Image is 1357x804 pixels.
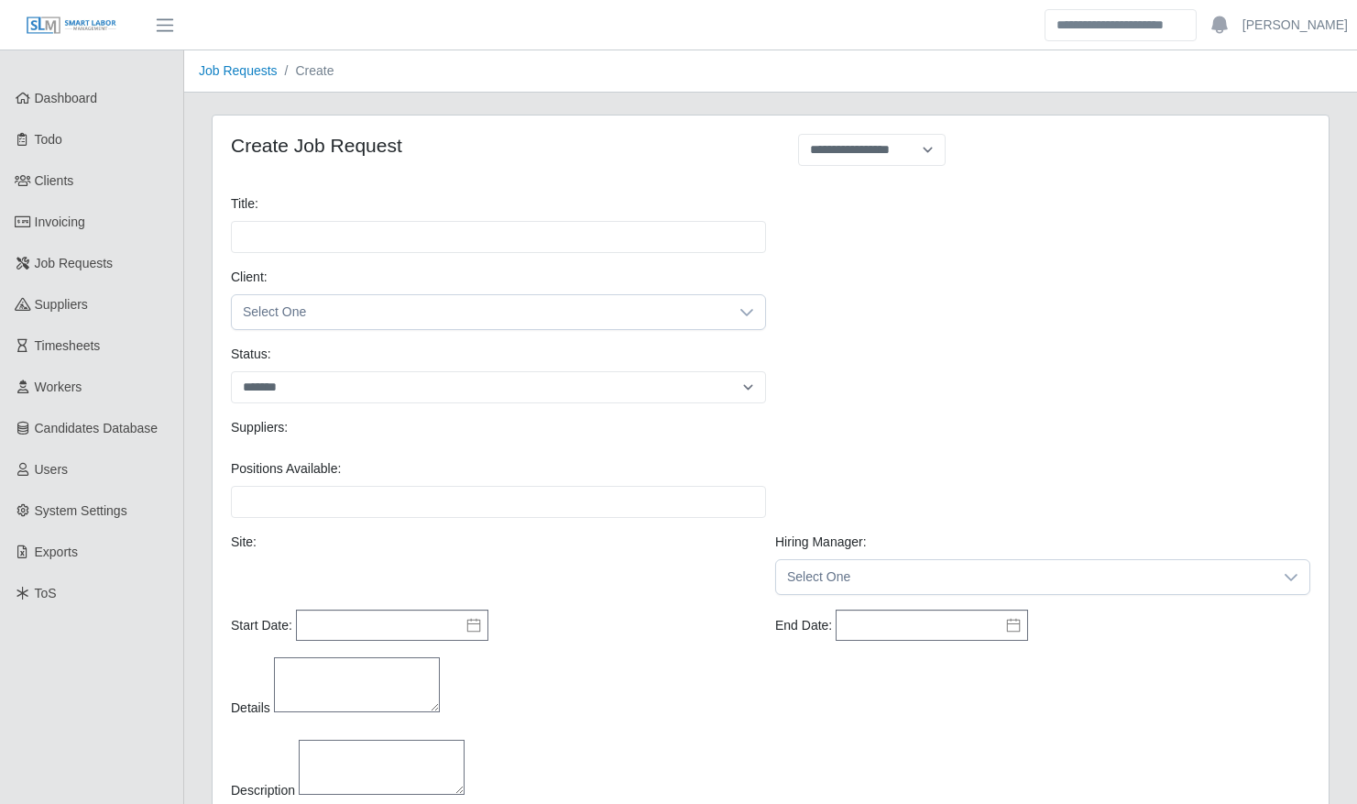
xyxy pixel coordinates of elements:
input: Search [1045,9,1197,41]
span: Dashboard [35,91,98,105]
label: Start Date: [231,616,292,635]
a: Job Requests [199,63,278,78]
h4: Create Job Request [231,134,757,157]
label: Description [231,781,295,800]
img: SLM Logo [26,16,117,36]
label: Client: [231,268,268,287]
a: [PERSON_NAME] [1242,16,1348,35]
label: End Date: [775,616,832,635]
span: Users [35,462,69,477]
label: Site: [231,533,257,552]
label: Positions Available: [231,459,341,479]
span: Exports [35,545,78,559]
span: Select One [776,560,1273,594]
li: Create [278,61,334,81]
span: Job Requests [35,256,114,270]
span: Clients [35,173,74,188]
span: Suppliers [35,297,88,312]
span: Invoicing [35,215,85,229]
span: Select One [232,295,728,329]
span: Todo [35,132,62,147]
span: Workers [35,380,82,394]
label: Suppliers: [231,418,288,437]
label: Title: [231,194,258,214]
label: Details [231,699,270,718]
span: System Settings [35,503,127,518]
span: Candidates Database [35,421,159,435]
span: Timesheets [35,338,101,353]
span: ToS [35,586,57,600]
label: Hiring Manager: [775,533,867,552]
label: Status: [231,345,271,364]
